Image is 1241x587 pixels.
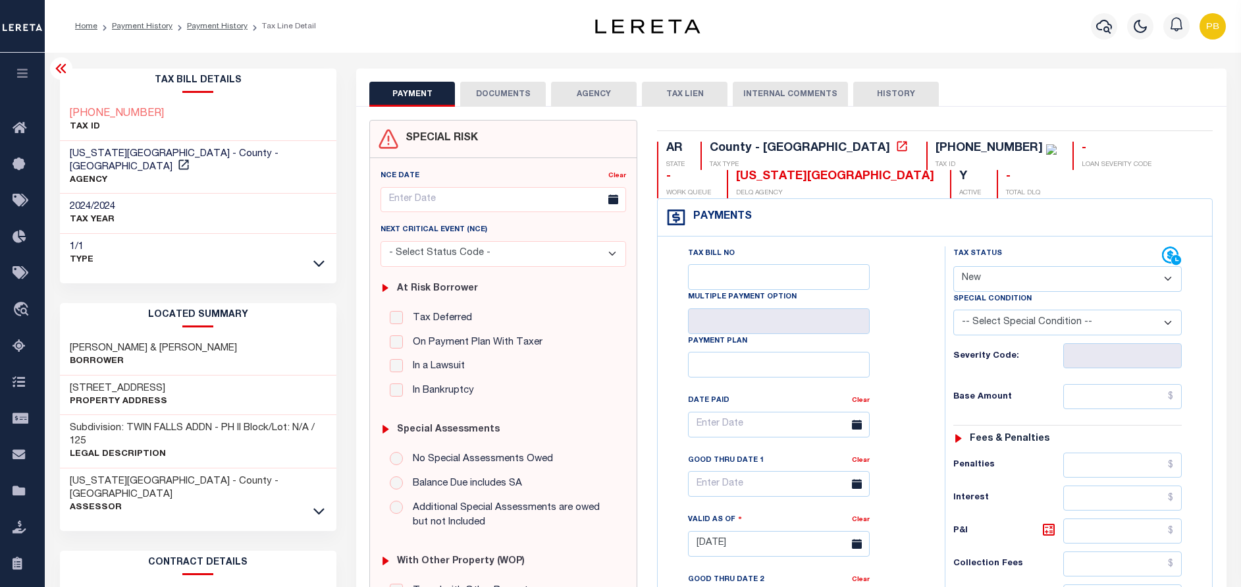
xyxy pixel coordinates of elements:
[1063,486,1182,511] input: $
[666,170,711,184] div: -
[381,171,419,182] label: NCE Date
[397,424,500,435] h6: Special Assessments
[688,336,747,347] label: Payment Plan
[687,211,752,223] h4: Payments
[397,283,478,294] h6: At Risk Borrower
[1082,160,1151,170] p: LOAN SEVERITY CODE
[936,160,1057,170] p: TAX ID
[1063,453,1182,478] input: $
[70,149,278,172] span: [US_STATE][GEOGRAPHIC_DATA] - County - [GEOGRAPHIC_DATA]
[70,213,115,227] p: TAX YEAR
[688,395,729,406] label: Date Paid
[1006,170,1040,184] div: -
[399,132,478,145] h4: SPECIAL RISK
[406,452,553,467] label: No Special Assessments Owed
[406,311,472,326] label: Tax Deferred
[852,397,870,404] a: Clear
[852,517,870,523] a: Clear
[70,395,167,408] p: Property Address
[60,69,337,93] h2: Tax Bill Details
[1046,144,1057,155] img: check-icon-green.svg
[70,501,327,515] p: Assessor
[70,475,327,501] h3: [US_STATE][GEOGRAPHIC_DATA] - County - [GEOGRAPHIC_DATA]
[853,82,939,107] button: HISTORY
[75,22,97,30] a: Home
[70,254,93,267] p: Type
[953,248,1002,260] label: Tax Status
[666,160,685,170] p: STATE
[1063,384,1182,409] input: $
[736,188,934,198] p: DELQ AGENCY
[381,225,487,236] label: Next Critical Event (NCE)
[733,82,848,107] button: INTERNAL COMMENTS
[248,20,316,32] li: Tax Line Detail
[688,292,797,303] label: Multiple Payment Option
[70,200,115,213] h3: 2024/2024
[1063,551,1182,576] input: $
[406,476,522,491] label: Balance Due includes SA
[70,448,327,461] p: Legal Description
[642,82,727,107] button: TAX LIEN
[60,551,337,575] h2: CONTRACT details
[666,142,685,156] div: AR
[852,457,870,464] a: Clear
[688,513,742,526] label: Valid as Of
[953,351,1063,362] h6: Severity Code:
[70,422,327,448] h3: Subdivision: TWIN FALLS ADDN - PH II Block/Lot: N/A / 125
[953,392,1063,403] h6: Base Amount
[688,455,764,466] label: Good Thru Date 1
[688,248,735,260] label: Tax Bill No
[112,22,172,30] a: Payment History
[369,82,455,107] button: PAYMENT
[688,574,764,586] label: Good Thru Date 2
[953,522,1063,540] h6: P&I
[953,493,1063,503] h6: Interest
[953,294,1032,305] label: Special Condition
[688,531,870,557] input: Enter Date
[1082,142,1151,156] div: -
[60,303,337,327] h2: LOCATED SUMMARY
[381,187,626,213] input: Enter Date
[710,142,890,154] div: County - [GEOGRAPHIC_DATA]
[70,174,327,187] p: AGENCY
[688,412,870,437] input: Enter Date
[736,170,934,184] div: [US_STATE][GEOGRAPHIC_DATA]
[852,576,870,583] a: Clear
[70,342,237,355] h3: [PERSON_NAME] & [PERSON_NAME]
[608,173,626,179] a: Clear
[70,121,164,134] p: TAX ID
[406,359,465,374] label: In a Lawsuit
[936,142,1043,154] div: [PHONE_NUMBER]
[406,383,474,399] label: In Bankruptcy
[551,82,637,107] button: AGENCY
[953,460,1063,470] h6: Penalties
[70,355,237,368] p: Borrower
[959,188,981,198] p: ACTIVE
[397,556,525,567] h6: with Other Property (WOP)
[460,82,546,107] button: DOCUMENTS
[1006,188,1040,198] p: TOTAL DLQ
[13,302,34,319] i: travel_explore
[953,559,1063,569] h6: Collection Fees
[70,382,167,395] h3: [STREET_ADDRESS]
[970,433,1049,445] h6: Fees & Penalties
[710,160,911,170] p: TAX TYPE
[688,471,870,497] input: Enter Date
[595,19,700,34] img: logo-dark.svg
[666,188,711,198] p: WORK QUEUE
[959,170,981,184] div: Y
[1200,13,1226,40] img: svg+xml;base64,PHN2ZyB4bWxucz0iaHR0cDovL3d3dy53My5vcmcvMjAwMC9zdmciIHBvaW50ZXItZXZlbnRzPSJub25lIi...
[70,240,93,254] h3: 1/1
[187,22,248,30] a: Payment History
[70,107,164,121] a: [PHONE_NUMBER]
[406,335,542,350] label: On Payment Plan With Taxer
[406,501,617,530] label: Additional Special Assessments are owed but not Included
[1063,518,1182,544] input: $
